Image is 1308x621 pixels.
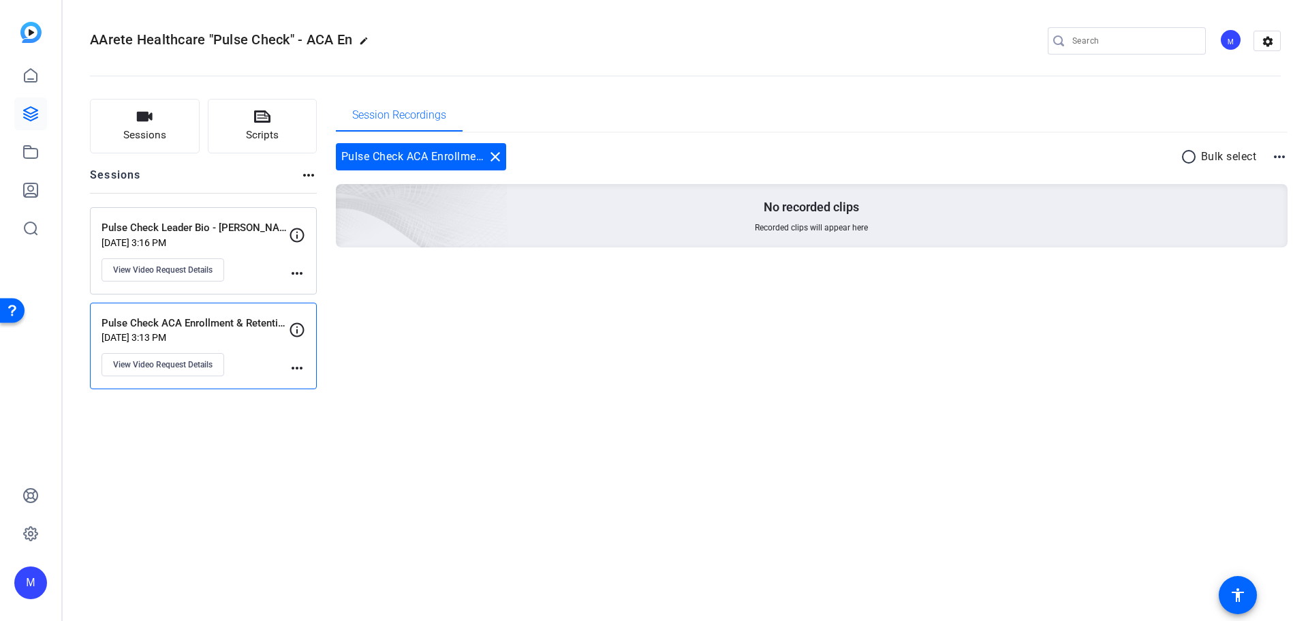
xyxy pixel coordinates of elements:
[246,127,279,143] span: Scripts
[289,360,305,376] mat-icon: more_horiz
[102,316,289,331] p: Pulse Check ACA Enrollment & Retention - [PERSON_NAME]
[1271,149,1288,165] mat-icon: more_horiz
[102,220,289,236] p: Pulse Check Leader Bio - [PERSON_NAME]
[300,167,317,183] mat-icon: more_horiz
[90,167,141,193] h2: Sessions
[289,265,305,282] mat-icon: more_horiz
[20,22,42,43] img: blue-gradient.svg
[102,332,289,343] p: [DATE] 3:13 PM
[90,99,200,153] button: Sessions
[1181,149,1201,165] mat-icon: radio_button_unchecked
[359,36,375,52] mat-icon: edit
[1201,149,1257,165] p: Bulk select
[123,127,166,143] span: Sessions
[14,566,47,599] div: M
[1230,587,1246,603] mat-icon: accessibility
[336,143,506,170] div: Pulse Check ACA Enrollment & Retention - [PERSON_NAME]
[113,359,213,370] span: View Video Request Details
[487,149,503,165] mat-icon: close
[102,353,224,376] button: View Video Request Details
[102,258,224,282] button: View Video Request Details
[102,237,289,248] p: [DATE] 3:16 PM
[183,49,508,345] img: embarkstudio-empty-session.png
[90,31,352,48] span: AArete Healthcare "Pulse Check" - ACA En
[1254,31,1281,52] mat-icon: settings
[208,99,317,153] button: Scripts
[764,199,859,215] p: No recorded clips
[1219,29,1242,51] div: M
[1219,29,1243,52] ngx-avatar: Marketing
[113,264,213,275] span: View Video Request Details
[352,110,446,121] span: Session Recordings
[1072,33,1195,49] input: Search
[755,222,868,233] span: Recorded clips will appear here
